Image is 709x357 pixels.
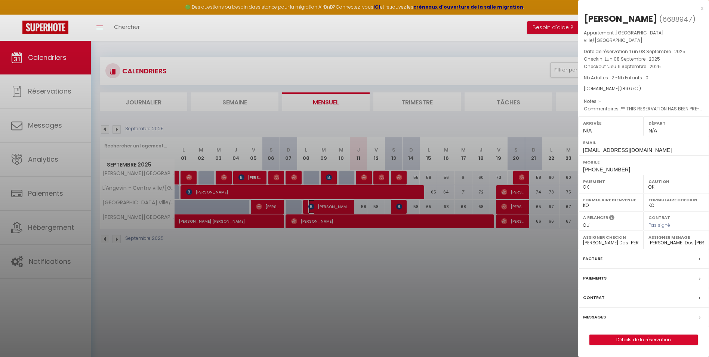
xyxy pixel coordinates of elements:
[6,3,28,25] button: Ouvrir le widget de chat LiveChat
[662,15,692,24] span: 6688947
[583,313,606,321] label: Messages
[584,98,703,105] p: Notes :
[605,56,660,62] span: Lun 08 Septembre . 2025
[583,294,605,302] label: Contrat
[648,234,704,241] label: Assigner Menage
[648,196,704,204] label: Formulaire Checkin
[583,255,602,263] label: Facture
[677,323,703,351] iframe: Chat
[583,214,608,221] label: A relancer
[583,167,630,173] span: [PHONE_NUMBER]
[578,4,703,13] div: x
[583,128,592,134] span: N/A
[621,85,634,92] span: 189.67
[590,335,697,345] a: Détails de la réservation
[583,234,639,241] label: Assigner Checkin
[608,63,661,70] span: Jeu 11 Septembre . 2025
[584,74,648,81] span: Nb Adultes : 2 -
[584,13,657,25] div: [PERSON_NAME]
[583,274,607,282] label: Paiements
[589,335,698,345] button: Détails de la réservation
[648,119,704,127] label: Départ
[583,158,704,166] label: Mobile
[584,30,664,43] span: [GEOGRAPHIC_DATA] ville/[GEOGRAPHIC_DATA]
[648,222,670,228] span: Pas signé
[618,74,648,81] span: Nb Enfants : 0
[648,178,704,185] label: Caution
[583,119,639,127] label: Arrivée
[583,139,704,146] label: Email
[609,214,614,223] i: Sélectionner OUI si vous souhaiter envoyer les séquences de messages post-checkout
[584,63,703,70] p: Checkout :
[583,196,639,204] label: Formulaire Bienvenue
[630,48,685,55] span: Lun 08 Septembre . 2025
[648,214,670,219] label: Contrat
[583,178,639,185] label: Paiement
[584,85,703,92] div: [DOMAIN_NAME]
[659,14,696,24] span: ( )
[599,98,601,104] span: -
[584,48,703,55] p: Date de réservation :
[584,105,703,113] p: Commentaires :
[584,55,703,63] p: Checkin :
[583,147,672,153] span: [EMAIL_ADDRESS][DOMAIN_NAME]
[584,29,703,44] p: Appartement :
[648,128,657,134] span: N/A
[619,85,641,92] span: ( € )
